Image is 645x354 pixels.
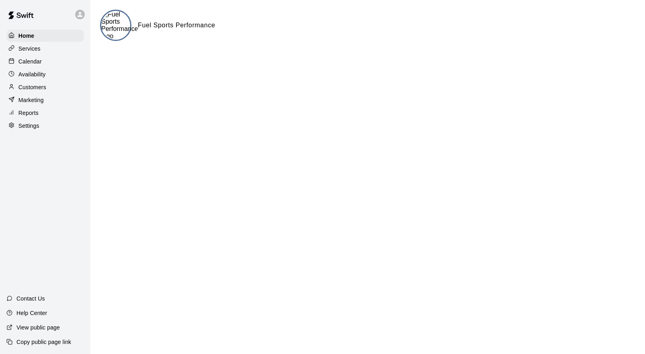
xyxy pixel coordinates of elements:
[6,68,84,80] a: Availability
[16,309,47,317] p: Help Center
[6,81,84,93] a: Customers
[6,120,84,132] a: Settings
[18,109,39,117] p: Reports
[16,323,60,331] p: View public page
[18,57,42,65] p: Calendar
[6,30,84,42] a: Home
[18,96,44,104] p: Marketing
[101,11,138,40] img: Fuel Sports Performance logo
[18,122,39,130] p: Settings
[6,55,84,68] a: Calendar
[18,70,46,78] p: Availability
[6,94,84,106] a: Marketing
[6,43,84,55] a: Services
[16,295,45,303] p: Contact Us
[18,45,41,53] p: Services
[16,338,71,346] p: Copy public page link
[18,83,46,91] p: Customers
[18,32,35,40] p: Home
[138,20,215,31] h6: Fuel Sports Performance
[6,107,84,119] a: Reports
